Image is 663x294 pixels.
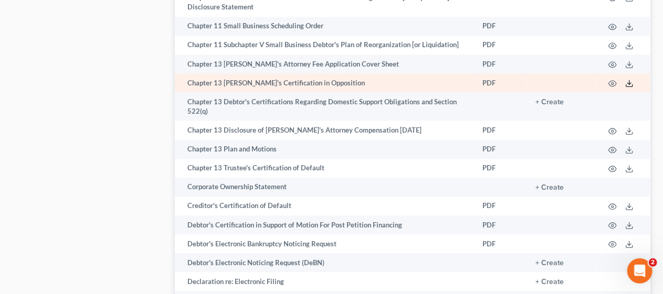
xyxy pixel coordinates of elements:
[175,272,474,291] td: Declaration re: Electronic Filing
[474,197,527,215] td: PDF
[175,73,474,92] td: Chapter 13 [PERSON_NAME]'s Certification in Opposition
[474,17,527,36] td: PDF
[474,215,527,234] td: PDF
[175,17,474,36] td: Chapter 11 Small Business Scheduling Order
[627,258,653,284] iframe: Intercom live chat
[474,140,527,159] td: PDF
[175,140,474,159] td: Chapter 13 Plan and Motions
[474,121,527,139] td: PDF
[175,55,474,73] td: Chapter 13 [PERSON_NAME]'s Attorney Fee Application Cover Sheet
[175,253,474,272] td: Debtor's Electronic Noticing Request (DeBN)
[474,55,527,73] td: PDF
[649,258,657,267] span: 2
[175,178,474,197] td: Corporate Ownership Statement
[474,36,527,55] td: PDF
[175,92,474,121] td: Chapter 13 Debtor's Certifications Regarding Domestic Support Obligations and Section 522(q)
[175,36,474,55] td: Chapter 11 Subchapter V Small Business Debtor's Plan of Reorganization [or Liquidation]
[175,197,474,215] td: Creditor's Certification of Default
[175,234,474,253] td: Debtor's Electronic Bankruptcy Noticing Request
[474,234,527,253] td: PDF
[535,99,564,106] button: + Create
[175,215,474,234] td: Debtor's Certification in Support of Motion For Post Petition Financing
[474,159,527,178] td: PDF
[175,121,474,139] td: Chapter 13 Disclosure of [PERSON_NAME]'s Attorney Compensation [DATE]
[535,278,564,286] button: + Create
[175,159,474,178] td: Chapter 13 Trustee's Certification of Default
[474,73,527,92] td: PDF
[535,259,564,267] button: + Create
[535,184,564,191] button: + Create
